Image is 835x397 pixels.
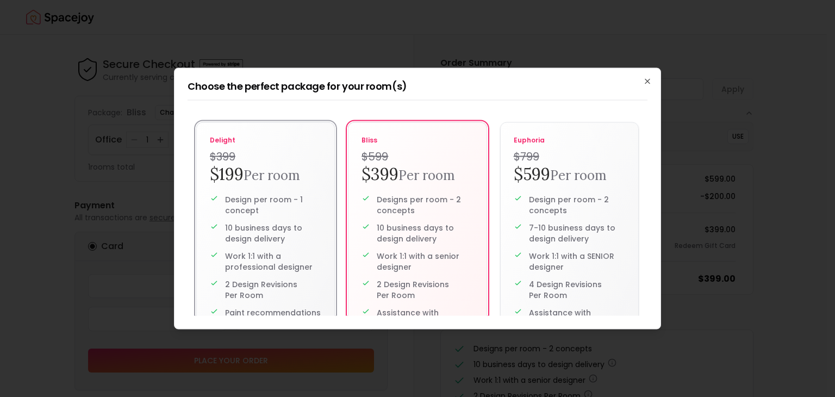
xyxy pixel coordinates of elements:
p: 10 business days to design delivery [225,222,321,244]
p: 4 Design Revisions Per Room [529,279,625,301]
h2: $199 [210,164,321,185]
h4: $799 [514,149,625,164]
p: Design per room - 2 concepts [529,194,625,216]
p: Assistance with product alternates for up to 4 months [529,307,625,340]
p: 7-10 business days to design delivery [529,222,625,244]
p: Paint recommendations [225,307,321,318]
small: Per room [550,167,607,184]
p: Design per room - 1 concept [225,194,321,216]
h2: Choose the perfect package for your room(s) [188,82,647,91]
p: 2 Design Revisions Per Room [225,279,321,301]
h2: $599 [514,164,625,185]
p: delight [210,136,321,145]
small: Per room [244,167,300,184]
p: euphoria [514,136,625,145]
p: Work 1:1 with a professional designer [225,251,321,272]
p: Work 1:1 with a SENIOR designer [529,251,625,272]
h4: $399 [210,149,321,164]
